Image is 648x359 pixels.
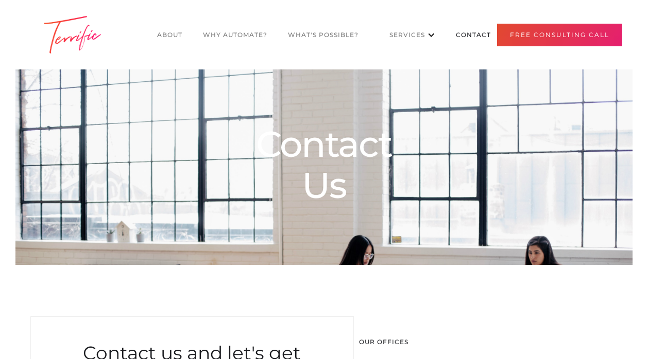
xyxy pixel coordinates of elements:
a: Why Automate? [193,25,278,45]
a: Services [379,25,425,45]
a: CONTACT [446,25,501,45]
div: Contact Us [231,123,417,206]
div: Our offices [359,337,618,347]
a: What's POssible? [278,25,369,45]
div: Free Consulting Call [510,30,609,40]
div: Services [369,15,446,55]
a: home [26,15,118,54]
a: Free Consulting Call [497,24,622,46]
a: About [147,25,193,45]
img: Terrific Logo [26,15,118,54]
